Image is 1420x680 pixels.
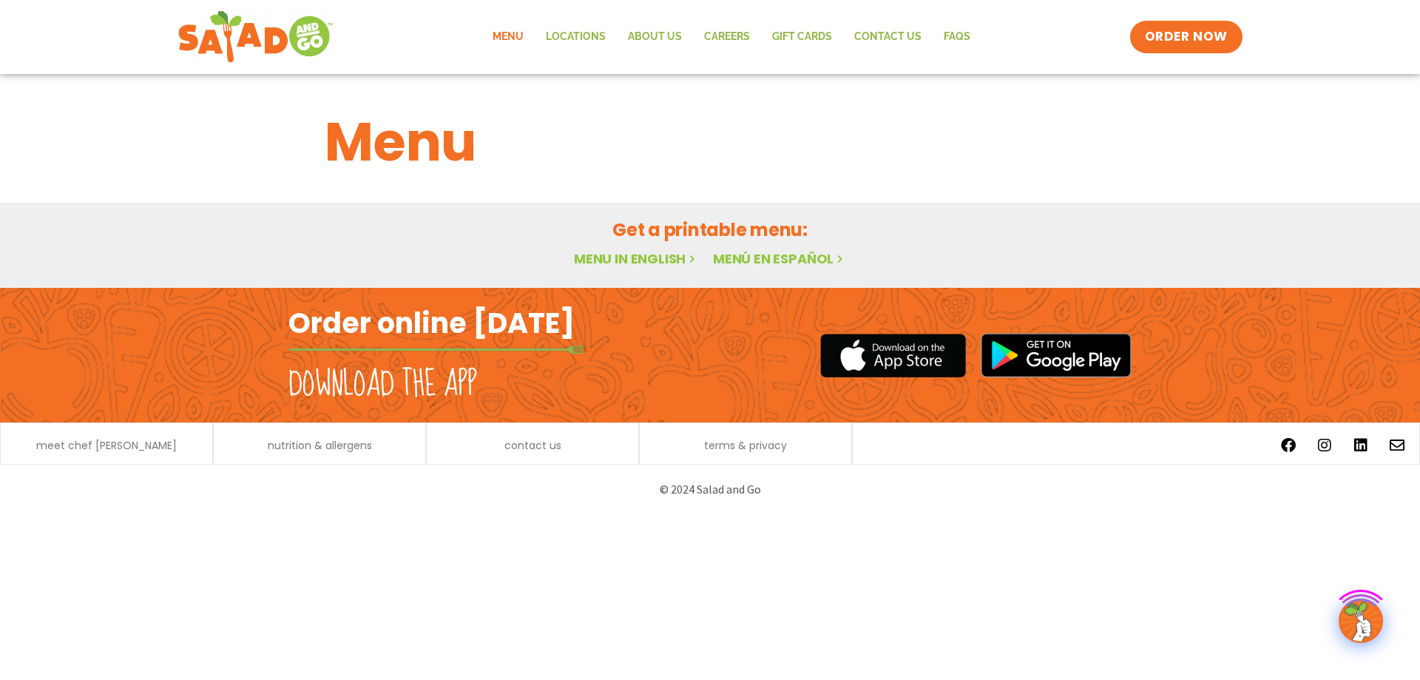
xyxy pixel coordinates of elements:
a: FAQs [933,20,981,54]
a: terms & privacy [704,440,787,451]
a: ORDER NOW [1130,21,1242,53]
h2: Get a printable menu: [325,217,1095,243]
img: google_play [981,333,1132,377]
a: Contact Us [843,20,933,54]
a: Menu in English [574,249,698,268]
p: © 2024 Salad and Go [296,479,1124,499]
h1: Menu [325,102,1095,182]
span: ORDER NOW [1145,28,1228,46]
a: meet chef [PERSON_NAME] [36,440,177,451]
a: Menu [481,20,535,54]
a: Menú en español [713,249,846,268]
img: appstore [820,331,966,380]
h2: Order online [DATE] [288,305,575,341]
h2: Download the app [288,364,477,405]
a: About Us [617,20,693,54]
a: Careers [693,20,761,54]
img: new-SAG-logo-768×292 [177,7,334,67]
a: Locations [535,20,617,54]
a: nutrition & allergens [268,440,372,451]
a: contact us [504,440,561,451]
img: fork [288,346,584,354]
nav: Menu [481,20,981,54]
a: GIFT CARDS [761,20,843,54]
